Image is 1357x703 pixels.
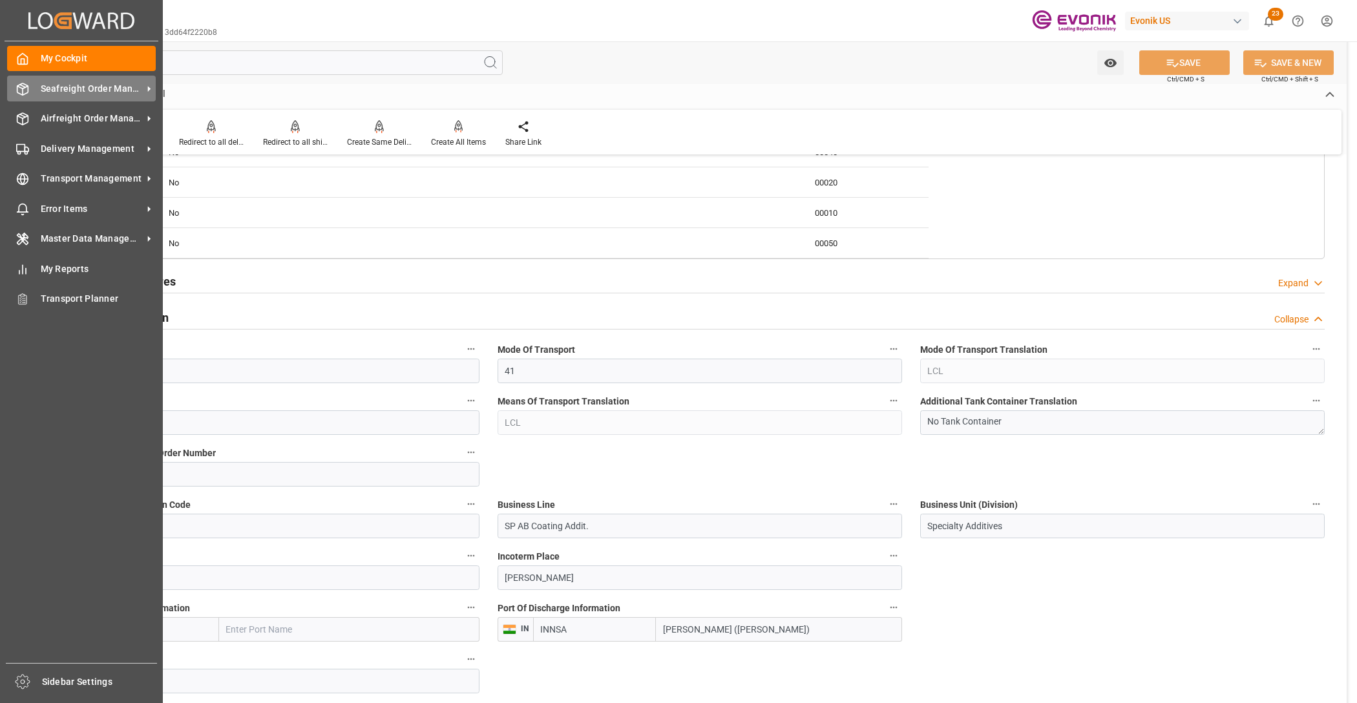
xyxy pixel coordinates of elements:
[41,142,143,156] span: Delivery Management
[1125,8,1254,33] button: Evonik US
[920,395,1077,408] span: Additional Tank Container Translation
[153,198,929,228] div: Press SPACE to select this row.
[7,286,156,311] a: Transport Planner
[463,651,479,667] button: U.S. State Of Origin
[41,202,143,216] span: Error Items
[7,256,156,281] a: My Reports
[1283,6,1312,36] button: Help Center
[1261,74,1318,84] span: Ctrl/CMD + Shift + S
[169,229,267,258] div: No
[41,52,156,65] span: My Cockpit
[41,232,143,246] span: Master Data Management
[41,262,156,276] span: My Reports
[169,198,267,228] div: No
[920,343,1047,357] span: Mode Of Transport Translation
[799,198,929,227] div: 00010
[1243,50,1334,75] button: SAVE & NEW
[885,547,902,564] button: Incoterm Place
[463,341,479,357] button: Movement Type
[463,547,479,564] button: Incoterm
[1308,496,1325,512] button: Business Unit (Division)
[59,50,503,75] input: Search Fields
[503,624,516,635] img: country
[1097,50,1124,75] button: open menu
[1308,341,1325,357] button: Mode Of Transport Translation
[1254,6,1283,36] button: show 23 new notifications
[179,136,244,148] div: Redirect to all deliveries
[498,602,620,615] span: Port Of Discharge Information
[41,112,143,125] span: Airfreight Order Management
[41,82,143,96] span: Seafreight Order Management
[1274,313,1309,326] div: Collapse
[1268,8,1283,21] span: 23
[153,167,929,198] div: Press SPACE to select this row.
[1308,392,1325,409] button: Additional Tank Container Translation
[1278,277,1309,290] div: Expand
[885,341,902,357] button: Mode Of Transport
[1139,50,1230,75] button: SAVE
[463,444,479,461] button: Customer Purchase Order Number
[498,395,629,408] span: Means Of Transport Translation
[498,343,575,357] span: Mode Of Transport
[463,392,479,409] button: Means Of Transport
[7,46,156,71] a: My Cockpit
[1167,74,1204,84] span: Ctrl/CMD + S
[505,136,542,148] div: Share Link
[533,617,656,642] input: Enter Locode
[1125,12,1249,30] div: Evonik US
[656,617,902,642] input: Enter Port Name
[516,624,529,633] span: IN
[463,599,479,616] button: Port Of Loading Information
[263,136,328,148] div: Redirect to all shipments
[920,410,1325,435] textarea: No Tank Container
[799,228,929,258] div: 00050
[498,550,560,563] span: Incoterm Place
[463,496,479,512] button: Business Line Division Code
[885,392,902,409] button: Means Of Transport Translation
[347,136,412,148] div: Create Same Delivery Date
[41,172,143,185] span: Transport Management
[153,228,929,258] div: Press SPACE to select this row.
[799,167,929,197] div: 00020
[885,599,902,616] button: Port Of Discharge Information
[498,498,555,512] span: Business Line
[431,136,486,148] div: Create All Items
[42,675,158,689] span: Sidebar Settings
[169,168,267,198] div: No
[41,292,156,306] span: Transport Planner
[1032,10,1116,32] img: Evonik-brand-mark-Deep-Purple-RGB.jpeg_1700498283.jpeg
[920,498,1018,512] span: Business Unit (Division)
[885,496,902,512] button: Business Line
[219,617,479,642] input: Enter Port Name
